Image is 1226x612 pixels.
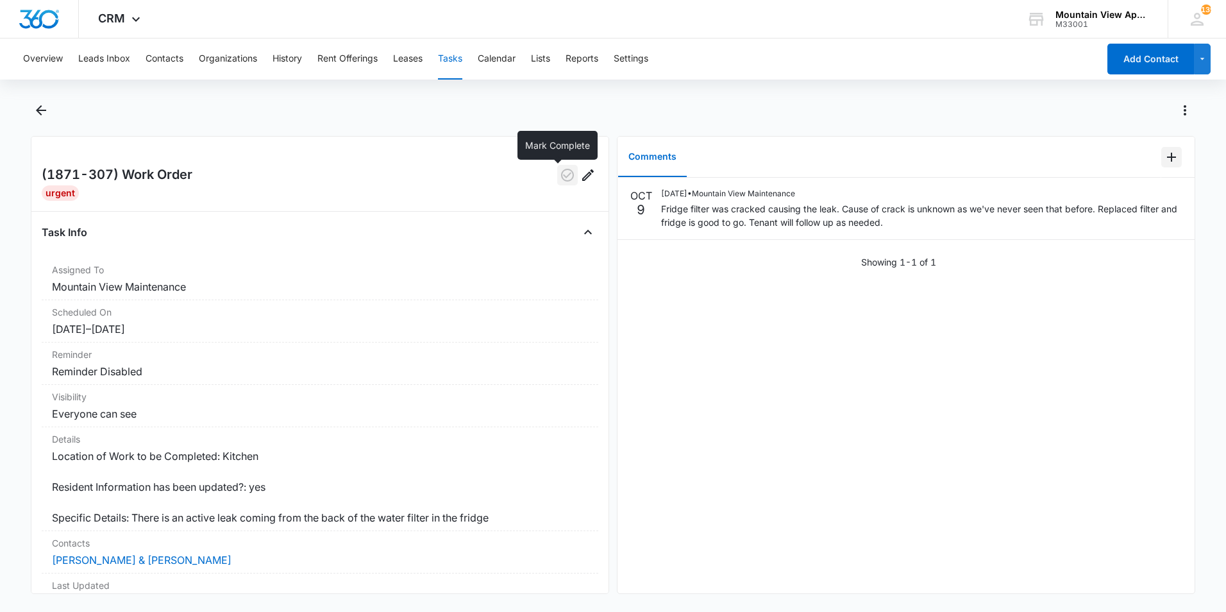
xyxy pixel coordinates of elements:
button: History [273,38,302,80]
div: account name [1055,10,1149,20]
div: Assigned ToMountain View Maintenance [42,258,598,300]
button: Tasks [438,38,462,80]
div: VisibilityEveryone can see [42,385,598,427]
a: [PERSON_NAME] & [PERSON_NAME] [52,554,231,566]
button: Lists [531,38,550,80]
div: notifications count [1201,4,1211,15]
p: 9 [637,203,645,216]
div: DetailsLocation of Work to be Completed: Kitchen Resident Information has been updated?: yes Spec... [42,427,598,531]
dd: Everyone can see [52,406,588,421]
button: Settings [614,38,648,80]
button: Add Comment [1161,147,1182,167]
button: Overview [23,38,63,80]
button: Actions [1175,100,1195,121]
button: Close [578,222,598,242]
h4: Task Info [42,225,87,240]
div: ReminderReminder Disabled [42,343,598,385]
dd: Mountain View Maintenance [52,279,588,294]
span: CRM [98,12,125,25]
button: Calendar [478,38,516,80]
div: account id [1055,20,1149,29]
dd: [DATE] – [DATE] [52,321,588,337]
button: Organizations [199,38,257,80]
dt: Scheduled On [52,305,588,319]
div: Urgent [42,185,79,201]
dt: Last Updated [52,579,588,592]
p: Showing 1-1 of 1 [861,255,936,269]
span: 139 [1201,4,1211,15]
button: Rent Offerings [317,38,378,80]
div: Contacts[PERSON_NAME] & [PERSON_NAME] [42,531,598,574]
p: OCT [630,188,652,203]
button: Reports [566,38,598,80]
dt: Assigned To [52,263,588,276]
button: Comments [618,137,687,177]
button: Contacts [146,38,183,80]
h2: (1871-307) Work Order [42,165,192,185]
button: Add Contact [1107,44,1194,74]
p: Fridge filter was cracked causing the leak. Cause of crack is unknown as we've never seen that be... [661,202,1182,229]
dd: Location of Work to be Completed: Kitchen Resident Information has been updated?: yes Specific De... [52,448,588,525]
button: Edit [578,165,598,185]
div: Scheduled On[DATE]–[DATE] [42,300,598,343]
button: Back [31,100,51,121]
button: Leads Inbox [78,38,130,80]
dt: Details [52,432,588,446]
dt: Visibility [52,390,588,404]
dd: Reminder Disabled [52,364,588,379]
button: Leases [393,38,423,80]
div: Mark Complete [517,131,598,160]
dt: Contacts [52,536,588,550]
p: [DATE] • Mountain View Maintenance [661,188,1182,200]
dt: Reminder [52,348,588,361]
